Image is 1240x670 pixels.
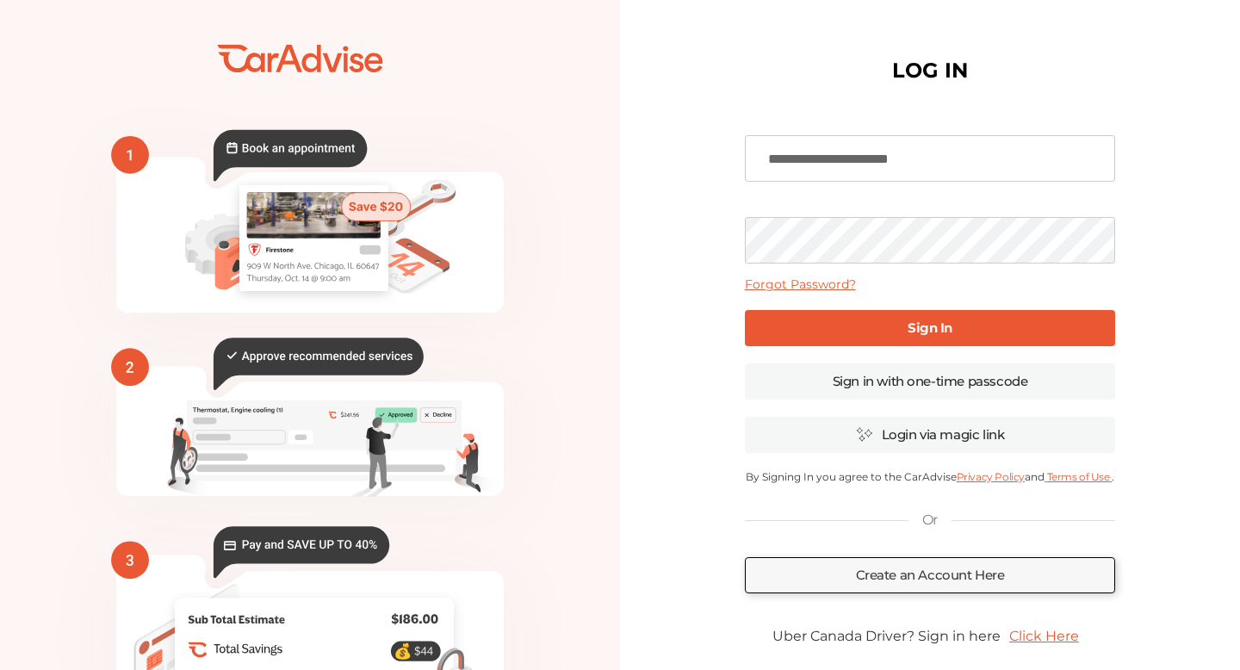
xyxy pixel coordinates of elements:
span: Uber Canada Driver? Sign in here [772,628,1001,644]
a: Forgot Password? [745,276,856,292]
a: Create an Account Here [745,557,1115,593]
h1: LOG IN [892,62,968,79]
a: Sign In [745,310,1115,346]
img: magic_icon.32c66aac.svg [856,426,873,443]
a: Privacy Policy [957,470,1025,483]
a: Login via magic link [745,417,1115,453]
p: Or [922,511,938,530]
b: Sign In [908,319,952,336]
a: Terms of Use [1045,470,1112,483]
a: Sign in with one-time passcode [745,363,1115,400]
p: By Signing In you agree to the CarAdvise and . [745,470,1115,483]
a: Click Here [1001,619,1088,653]
text: 💰 [394,642,412,661]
